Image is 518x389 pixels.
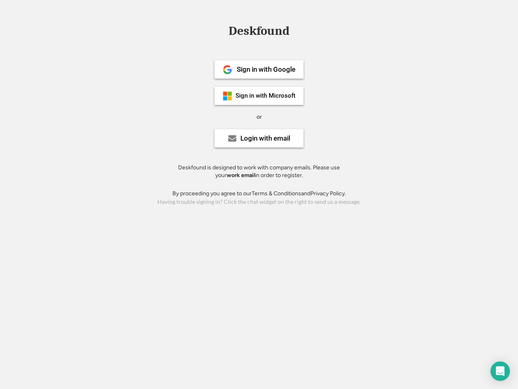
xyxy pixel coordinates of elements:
div: Login with email [240,135,290,142]
img: 1024px-Google__G__Logo.svg.png [223,65,232,75]
div: or [257,113,262,121]
div: Sign in with Microsoft [236,93,295,99]
div: By proceeding you agree to our and [172,190,346,198]
strong: work email [227,172,255,179]
div: Deskfound [225,25,293,37]
a: Terms & Conditions [252,190,301,197]
div: Deskfound is designed to work with company emails. Please use your in order to register. [168,164,350,180]
div: Sign in with Google [237,66,295,73]
img: ms-symbollockup_mssymbol_19.png [223,91,232,101]
a: Privacy Policy. [310,190,346,197]
div: Open Intercom Messenger [490,361,510,381]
